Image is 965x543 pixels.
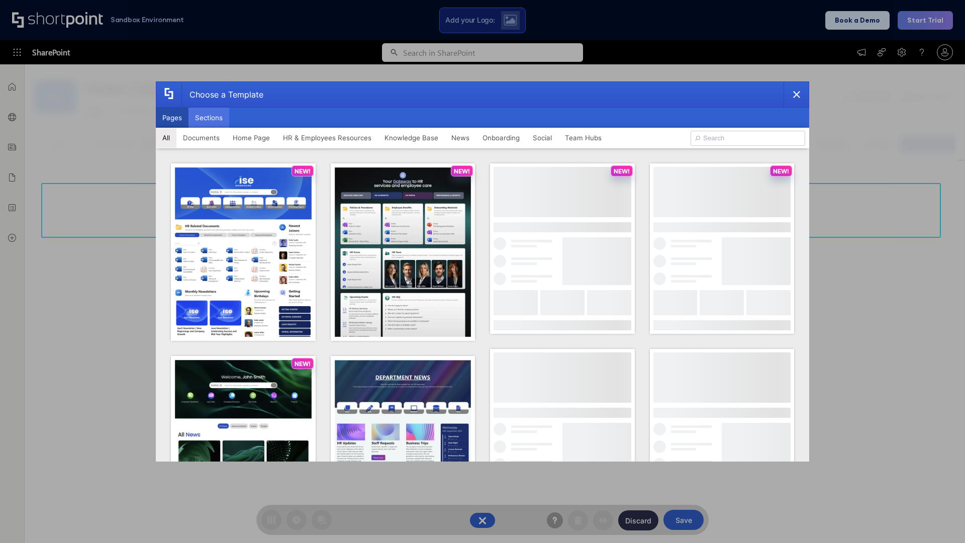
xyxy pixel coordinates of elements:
[378,128,445,148] button: Knowledge Base
[691,131,805,146] input: Search
[176,128,226,148] button: Documents
[445,128,476,148] button: News
[226,128,276,148] button: Home Page
[614,167,630,175] p: NEW!
[181,82,263,107] div: Choose a Template
[156,81,809,462] div: template selector
[276,128,378,148] button: HR & Employees Resources
[476,128,526,148] button: Onboarding
[156,108,188,128] button: Pages
[295,360,311,368] p: NEW!
[526,128,558,148] button: Social
[156,128,176,148] button: All
[295,167,311,175] p: NEW!
[188,108,229,128] button: Sections
[915,495,965,543] iframe: Chat Widget
[454,167,470,175] p: NEW!
[558,128,608,148] button: Team Hubs
[773,167,789,175] p: NEW!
